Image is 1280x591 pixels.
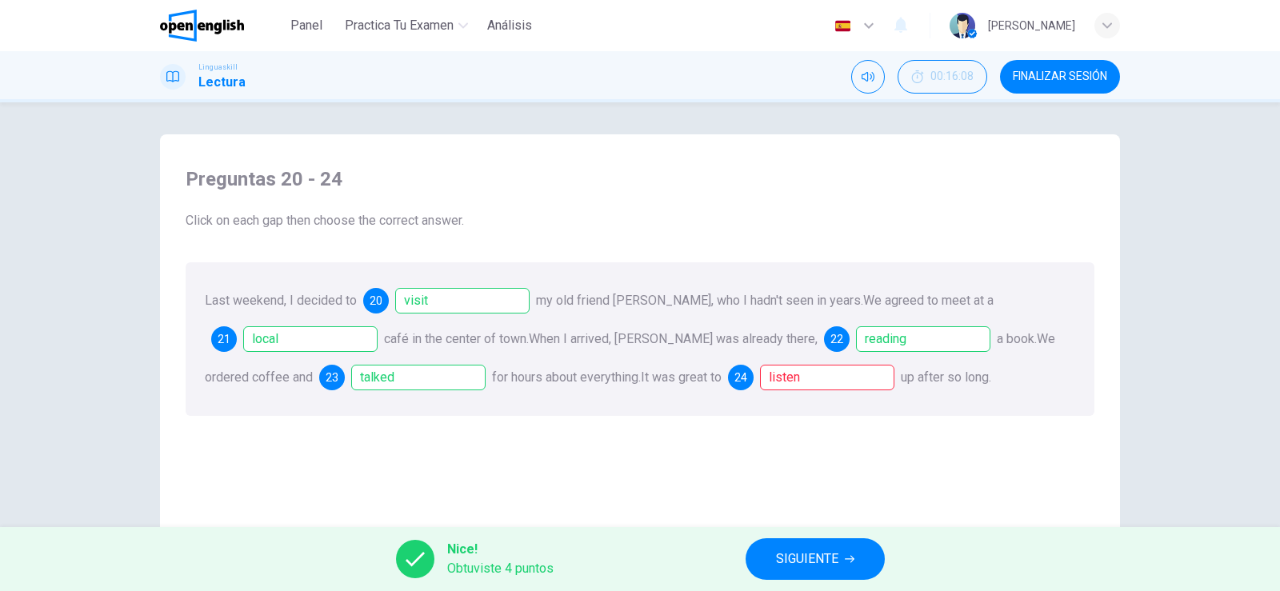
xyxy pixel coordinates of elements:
span: Obtuviste 4 puntos [447,559,554,578]
span: Click on each gap then choose the correct answer. [186,211,1094,230]
span: 23 [326,372,338,383]
div: reading [824,326,990,352]
span: Last weekend, I decided to [205,293,357,308]
span: We agreed to meet at a [863,293,994,308]
button: Análisis [481,11,538,40]
button: Practica tu examen [338,11,474,40]
div: listen [760,365,894,390]
img: Profile picture [950,13,975,38]
span: a book. [997,331,1037,346]
span: Panel [290,16,322,35]
div: visit [395,288,530,313]
span: café in the center of town. [384,331,529,346]
div: reading [856,326,990,352]
button: 00:16:08 [898,60,987,94]
span: SIGUIENTE [776,548,838,570]
span: 22 [830,333,843,345]
span: FINALIZAR SESIÓN [1013,70,1107,83]
h4: Preguntas 20 - 24 [186,166,1094,192]
span: up after so long. [901,369,991,385]
h1: Lectura [198,73,246,92]
span: Practica tu examen [345,16,454,35]
button: Panel [281,11,332,40]
a: OpenEnglish logo [160,10,281,42]
div: catch [728,365,894,390]
span: for hours about everything. [492,369,641,385]
div: [PERSON_NAME] [988,16,1075,35]
div: talked [319,365,486,390]
span: my old friend [PERSON_NAME], who I hadn't seen in years. [536,293,863,308]
div: Silenciar [851,60,885,94]
img: es [833,20,853,32]
img: OpenEnglish logo [160,10,244,42]
div: visit [363,288,530,313]
span: Linguaskill [198,62,238,73]
span: It was great to [641,369,722,385]
span: 20 [370,295,382,306]
div: Ocultar [898,60,987,94]
span: 00:16:08 [930,70,974,83]
span: Análisis [487,16,532,35]
div: talked [351,365,486,390]
div: local [211,326,378,352]
span: 24 [734,372,747,383]
button: SIGUIENTE [746,538,885,580]
div: local [243,326,378,352]
span: 21 [218,333,230,345]
button: FINALIZAR SESIÓN [1000,60,1120,94]
span: Nice! [447,540,554,559]
span: When I arrived, [PERSON_NAME] was already there, [529,331,818,346]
